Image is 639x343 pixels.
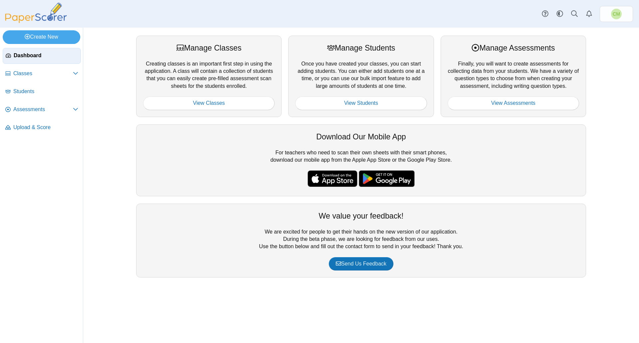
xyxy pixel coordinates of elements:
a: Send Us Feedback [329,257,393,270]
a: Christine Munzer [600,6,633,22]
span: Send Us Feedback [336,261,386,266]
a: Alerts [582,7,596,21]
span: Dashboard [14,52,78,59]
div: Manage Assessments [448,43,579,53]
div: Once you have created your classes, you can start adding students. You can either add students on... [288,36,434,117]
a: View Assessments [448,96,579,110]
span: Students [13,88,78,95]
a: Create New [3,30,80,44]
a: Assessments [3,102,81,118]
div: Creating classes is an important first step in using the application. A class will contain a coll... [136,36,282,117]
span: Upload & Score [13,124,78,131]
img: PaperScorer [3,3,69,23]
div: Manage Classes [143,43,275,53]
span: Christine Munzer [611,9,622,19]
img: google-play-badge.png [359,170,415,187]
span: Assessments [13,106,73,113]
div: For teachers who need to scan their own sheets with their smart phones, download our mobile app f... [136,124,586,196]
div: Download Our Mobile App [143,131,579,142]
a: Dashboard [3,48,81,64]
div: Manage Students [295,43,427,53]
div: We value your feedback! [143,211,579,221]
span: Classes [13,70,73,77]
span: Christine Munzer [613,12,620,16]
a: Classes [3,66,81,82]
a: PaperScorer [3,18,69,24]
a: Upload & Score [3,120,81,136]
a: Students [3,84,81,100]
a: View Students [295,96,427,110]
img: apple-store-badge.svg [308,170,357,187]
div: Finally, you will want to create assessments for collecting data from your students. We have a va... [441,36,586,117]
a: View Classes [143,96,275,110]
div: We are excited for people to get their hands on the new version of our application. During the be... [136,204,586,277]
